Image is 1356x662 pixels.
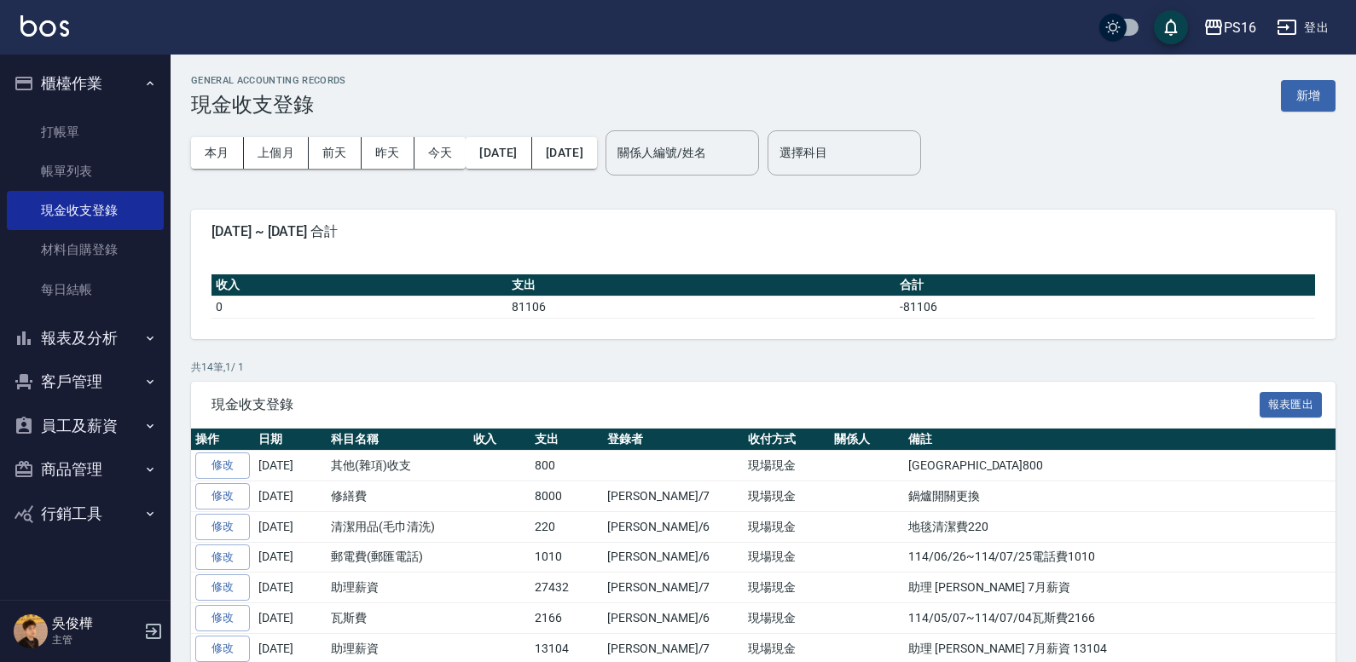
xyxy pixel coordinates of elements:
[7,270,164,309] a: 每日結帳
[904,573,1336,603] td: 助理 [PERSON_NAME] 7月薪資
[532,137,597,169] button: [DATE]
[744,481,830,512] td: 現場現金
[530,481,603,512] td: 8000
[744,511,830,542] td: 現場現金
[744,451,830,481] td: 現場現金
[195,605,250,631] a: 修改
[212,274,507,296] th: 收入
[744,542,830,573] td: 現場現金
[327,542,469,573] td: 郵電費(郵匯電話)
[52,632,139,648] p: 主管
[195,544,250,571] a: 修改
[603,603,744,634] td: [PERSON_NAME]/6
[7,112,164,152] a: 打帳單
[603,511,744,542] td: [PERSON_NAME]/6
[254,451,327,481] td: [DATE]
[327,573,469,603] td: 助理薪資
[52,615,139,632] h5: 吳俊樺
[530,573,603,603] td: 27432
[254,542,327,573] td: [DATE]
[254,511,327,542] td: [DATE]
[212,296,507,318] td: 0
[904,511,1336,542] td: 地毯清潔費220
[191,75,346,86] h2: GENERAL ACCOUNTING RECORDS
[507,274,896,296] th: 支出
[603,573,744,603] td: [PERSON_NAME]/7
[603,481,744,512] td: [PERSON_NAME]/7
[327,603,469,634] td: 瓦斯費
[244,137,309,169] button: 上個月
[904,542,1336,573] td: 114/06/26~114/07/25電話費1010
[530,429,603,451] th: 支出
[327,511,469,542] td: 清潔用品(毛巾清洗)
[1260,395,1323,412] a: 報表匯出
[191,360,1336,375] p: 共 14 筆, 1 / 1
[195,574,250,601] a: 修改
[1281,87,1336,103] a: 新增
[14,614,48,648] img: Person
[507,296,896,318] td: 81106
[7,230,164,269] a: 材料自購登錄
[7,492,164,536] button: 行銷工具
[195,514,250,540] a: 修改
[744,429,830,451] th: 收付方式
[530,511,603,542] td: 220
[1270,12,1336,43] button: 登出
[309,137,362,169] button: 前天
[1260,392,1323,418] button: 報表匯出
[1224,17,1256,38] div: PS16
[1154,10,1188,44] button: save
[7,191,164,230] a: 現金收支登錄
[530,542,603,573] td: 1010
[530,451,603,481] td: 800
[603,429,744,451] th: 登錄者
[904,451,1336,481] td: [GEOGRAPHIC_DATA]800
[212,396,1260,413] span: 現金收支登錄
[7,404,164,448] button: 員工及薪資
[895,296,1315,318] td: -81106
[904,481,1336,512] td: 鍋爐開關更換
[7,152,164,191] a: 帳單列表
[20,15,69,37] img: Logo
[191,93,346,117] h3: 現金收支登錄
[895,274,1315,296] th: 合計
[530,603,603,634] td: 2166
[195,452,250,479] a: 修改
[254,603,327,634] td: [DATE]
[744,573,830,603] td: 現場現金
[327,481,469,512] td: 修繕費
[212,223,1315,240] span: [DATE] ~ [DATE] 合計
[744,603,830,634] td: 現場現金
[254,429,327,451] th: 日期
[7,316,164,360] button: 報表及分析
[830,429,904,451] th: 關係人
[603,542,744,573] td: [PERSON_NAME]/6
[7,360,164,404] button: 客戶管理
[466,137,531,169] button: [DATE]
[327,429,469,451] th: 科目名稱
[327,451,469,481] td: 其他(雜項)收支
[7,447,164,492] button: 商品管理
[469,429,531,451] th: 收入
[195,483,250,509] a: 修改
[191,429,254,451] th: 操作
[254,481,327,512] td: [DATE]
[191,137,244,169] button: 本月
[904,429,1336,451] th: 備註
[7,61,164,106] button: 櫃檯作業
[1281,80,1336,112] button: 新增
[362,137,414,169] button: 昨天
[1197,10,1263,45] button: PS16
[414,137,466,169] button: 今天
[195,636,250,662] a: 修改
[904,603,1336,634] td: 114/05/07~114/07/04瓦斯費2166
[254,573,327,603] td: [DATE]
